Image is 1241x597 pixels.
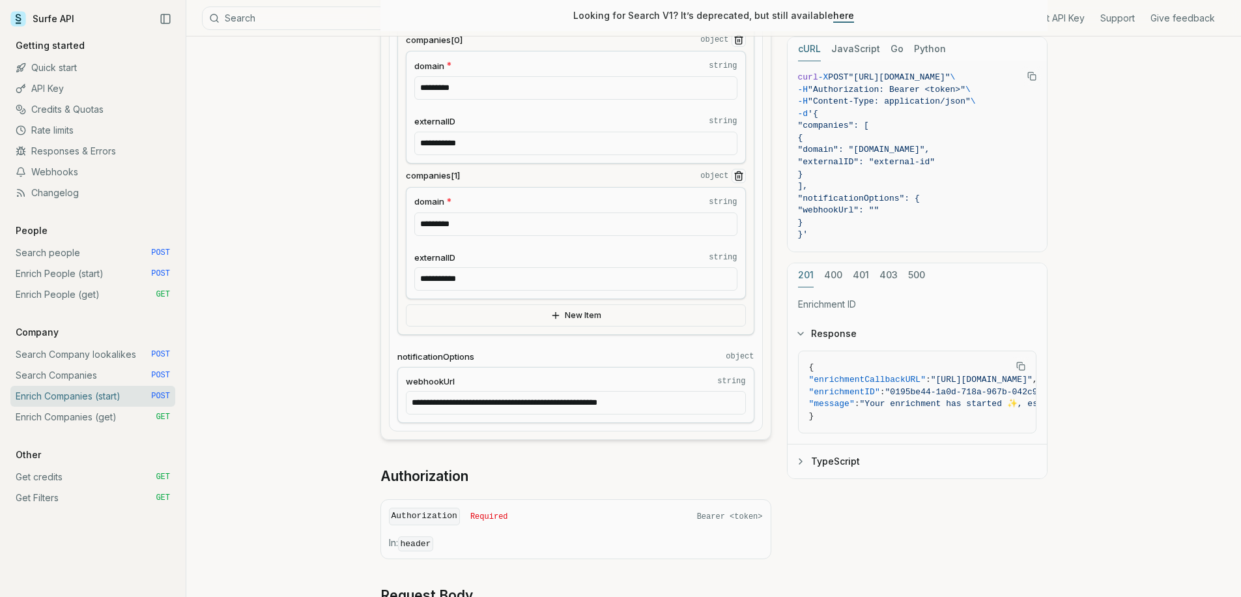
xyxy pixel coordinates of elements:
a: Get API Key [1034,12,1085,25]
p: People [10,224,53,237]
span: GET [156,289,170,300]
p: Company [10,326,64,339]
a: here [833,10,854,21]
span: POST [151,269,170,279]
code: object [700,35,728,45]
button: 401 [853,263,869,287]
a: Enrich Companies (get) GET [10,407,175,428]
div: Response [788,351,1047,444]
code: string [709,116,737,126]
span: "message" [809,399,855,409]
span: "Authorization: Bearer <token>" [808,85,965,95]
span: POST [151,391,170,401]
a: Quick start [10,57,175,78]
span: \ [965,85,971,95]
span: companies[0] [406,34,463,46]
span: "Content-Type: application/json" [808,96,971,106]
a: Support [1100,12,1135,25]
span: domain [414,196,444,208]
a: Webhooks [10,162,175,182]
span: "notificationOptions": { [798,194,920,203]
span: GET [156,412,170,422]
button: Response [788,317,1047,351]
code: string [709,252,737,263]
span: "0195be44-1a0d-718a-967b-042c9d17ffd7" [885,387,1078,397]
code: Authorization [389,508,460,525]
span: Bearer <token> [697,512,763,522]
a: Authorization [380,467,468,486]
span: "Your enrichment has started ✨, estimated time: 2 seconds." [860,399,1165,409]
span: } [809,411,814,421]
button: Python [914,37,946,61]
p: Getting started [10,39,90,52]
button: Remove Item [732,33,746,47]
span: "webhookUrl": "" [798,205,879,215]
button: JavaScript [831,37,880,61]
span: "companies": [ [798,121,869,130]
a: Search Companies POST [10,365,175,386]
span: companies[1] [406,169,460,182]
button: 500 [908,263,925,287]
span: webhookUrl [406,375,455,388]
span: : [880,387,885,397]
p: Other [10,448,46,461]
a: Get credits GET [10,467,175,488]
a: Changelog [10,182,175,203]
span: "[URL][DOMAIN_NAME]" [931,375,1033,385]
button: Copy Text [1011,357,1031,376]
span: POST [828,72,848,82]
a: Enrich People (get) GET [10,284,175,305]
span: notificationOptions [397,351,474,363]
span: domain [414,60,444,72]
button: New Item [406,304,746,327]
span: externalID [414,252,455,264]
a: Rate limits [10,120,175,141]
span: POST [151,248,170,258]
span: POST [151,349,170,360]
span: }' [798,229,808,239]
span: : [926,375,931,385]
span: "enrichmentCallbackURL" [809,375,926,385]
span: -H [798,96,808,106]
code: header [398,536,434,551]
code: string [709,197,737,207]
span: "externalID": "external-id" [798,157,935,167]
span: } [798,169,803,179]
span: -H [798,85,808,95]
button: Collapse Sidebar [156,9,175,29]
button: 201 [798,263,814,287]
a: Enrich People (start) POST [10,263,175,284]
button: TypeScript [788,444,1047,478]
span: "[URL][DOMAIN_NAME]" [849,72,950,82]
button: 400 [824,263,842,287]
button: Search⌘K [202,7,528,30]
span: '{ [808,109,818,119]
span: -d [798,109,808,119]
span: externalID [414,115,455,128]
button: Go [891,37,904,61]
a: API Key [10,78,175,99]
span: "enrichmentID" [809,387,880,397]
a: Responses & Errors [10,141,175,162]
code: string [717,376,745,386]
button: cURL [798,37,821,61]
button: 403 [879,263,898,287]
span: curl [798,72,818,82]
span: { [798,133,803,143]
a: Get Filters GET [10,488,175,508]
button: Remove Item [732,169,746,183]
p: In: [389,536,763,551]
span: -X [818,72,829,82]
span: "domain": "[DOMAIN_NAME]", [798,145,930,154]
a: Search people POST [10,242,175,263]
span: \ [950,72,956,82]
span: Required [470,512,508,522]
span: : [855,399,860,409]
span: ], [798,181,808,191]
span: \ [971,96,976,106]
span: GET [156,472,170,482]
span: , [1033,375,1038,385]
a: Enrich Companies (start) POST [10,386,175,407]
code: string [709,61,737,71]
span: GET [156,493,170,503]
